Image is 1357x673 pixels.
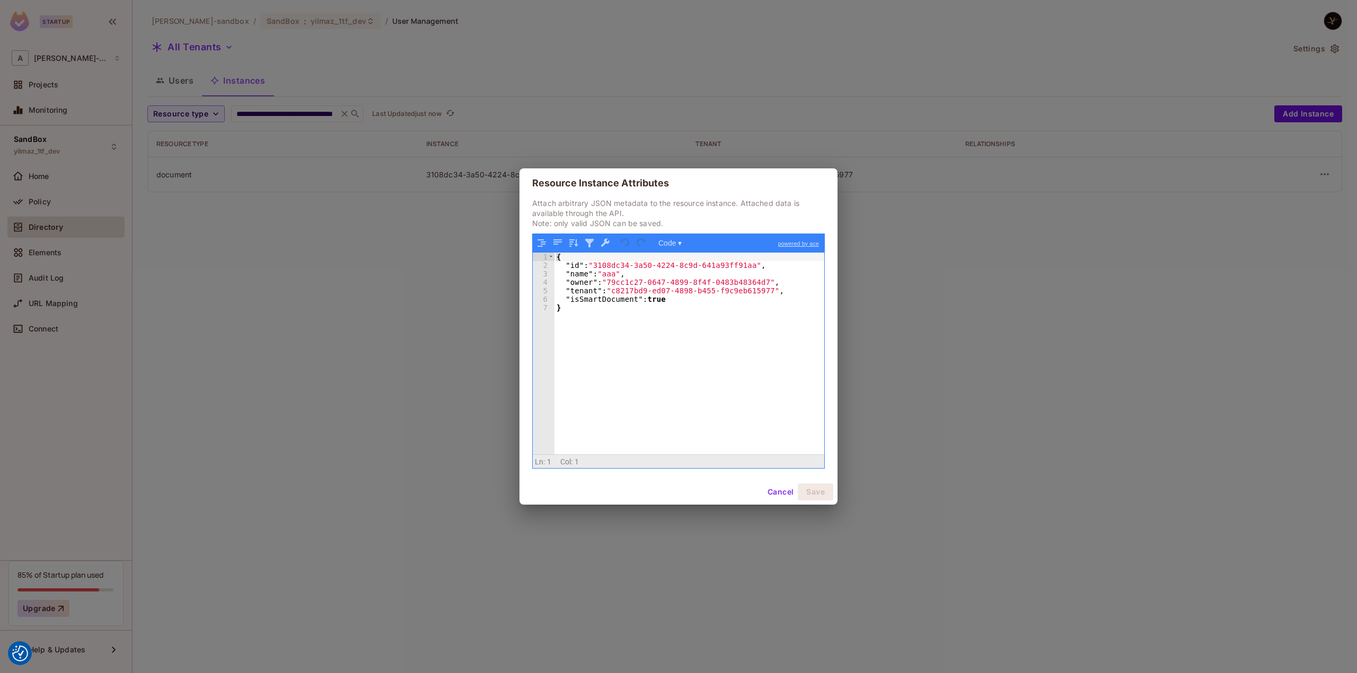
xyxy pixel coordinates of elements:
[533,295,554,303] div: 6
[763,483,798,500] button: Cancel
[583,236,596,250] button: Filter, sort, or transform contents
[773,234,824,253] a: powered by ace
[567,236,580,250] button: Sort contents
[533,253,554,261] div: 1
[533,270,554,278] div: 3
[535,457,545,466] span: Ln:
[560,457,573,466] span: Col:
[533,278,554,286] div: 4
[619,236,632,250] button: Undo last action (Ctrl+Z)
[598,236,612,250] button: Repair JSON: fix quotes and escape characters, remove comments and JSONP notation, turn JavaScrip...
[12,645,28,661] img: Revisit consent button
[655,236,685,250] button: Code ▾
[519,168,838,198] h2: Resource Instance Attributes
[535,236,549,250] button: Format JSON data, with proper indentation and line feeds (Ctrl+I)
[798,483,833,500] button: Save
[551,236,565,250] button: Compact JSON data, remove all whitespaces (Ctrl+Shift+I)
[575,457,579,466] span: 1
[533,286,554,295] div: 5
[532,198,825,228] p: Attach arbitrary JSON metadata to the resource instance. Attached data is available through the A...
[547,457,551,466] span: 1
[635,236,648,250] button: Redo (Ctrl+Shift+Z)
[533,261,554,270] div: 2
[533,303,554,312] div: 7
[12,645,28,661] button: Consent Preferences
